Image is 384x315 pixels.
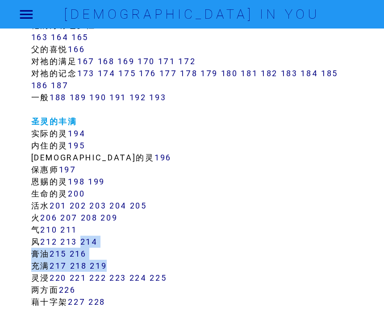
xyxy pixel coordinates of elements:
a: 181 [241,68,258,78]
a: 221 [70,273,87,283]
a: 157 [236,20,253,30]
a: 200 [68,188,85,199]
a: 176 [139,68,156,78]
a: 206 [40,213,57,223]
a: 218 [70,261,87,271]
a: 170 [138,56,155,66]
a: 208 [81,213,98,223]
a: 214 [80,237,98,247]
a: 226 [59,285,76,295]
a: 167 [77,56,95,66]
a: 215 [50,249,67,259]
a: 184 [301,68,318,78]
a: 177 [159,68,177,78]
a: 165 [71,32,88,42]
a: 197 [59,164,76,175]
a: 169 [117,56,134,66]
a: 195 [68,140,85,151]
a: 219 [90,261,107,271]
a: 210 [40,225,57,235]
a: 209 [100,213,117,223]
a: 156 [216,20,233,30]
a: 196 [154,152,171,163]
a: 190 [89,92,106,102]
a: 187 [51,80,68,90]
a: 152 [136,20,153,30]
a: 172 [178,56,196,66]
a: 175 [118,68,136,78]
a: 166 [68,44,85,54]
a: 220 [50,273,67,283]
a: 189 [70,92,87,102]
a: 204 [109,200,127,211]
a: 224 [129,273,147,283]
a: 182 [261,68,278,78]
a: 160 [296,20,313,30]
a: 154 [175,20,193,30]
a: 192 [129,92,146,102]
a: 205 [130,200,147,211]
a: 185 [321,68,338,78]
a: 211 [60,225,77,235]
a: 228 [88,297,105,307]
a: 180 [221,68,238,78]
iframe: Chat [346,275,377,308]
a: 179 [200,68,218,78]
a: 191 [109,92,126,102]
a: 222 [89,273,106,283]
a: 212 [40,237,57,247]
a: 217 [50,261,67,271]
a: 151 [116,20,133,30]
a: 223 [109,273,126,283]
a: 207 [60,213,78,223]
a: 213 [60,237,77,247]
a: 202 [70,200,87,211]
a: 164 [51,32,68,42]
a: 163 [31,32,48,42]
a: 198 [68,176,85,187]
a: 174 [98,68,116,78]
a: 216 [70,249,87,259]
a: 194 [68,128,85,139]
a: 199 [88,176,105,187]
a: 183 [281,68,298,78]
a: 161 [316,20,333,30]
a: 171 [158,56,175,66]
a: 150 [96,20,113,30]
a: 158 [256,20,273,30]
a: 153 [155,20,172,30]
a: 227 [68,297,85,307]
a: 203 [89,200,106,211]
a: 159 [276,20,293,30]
a: 162 [336,20,353,30]
a: 188 [50,92,67,102]
a: 201 [50,200,67,211]
a: 圣灵的丰满 [31,116,77,127]
a: 173 [77,68,95,78]
a: 193 [149,92,166,102]
a: 186 [31,80,48,90]
a: 168 [98,56,115,66]
a: 178 [180,68,197,78]
a: 225 [150,273,167,283]
a: 155 [196,20,213,30]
